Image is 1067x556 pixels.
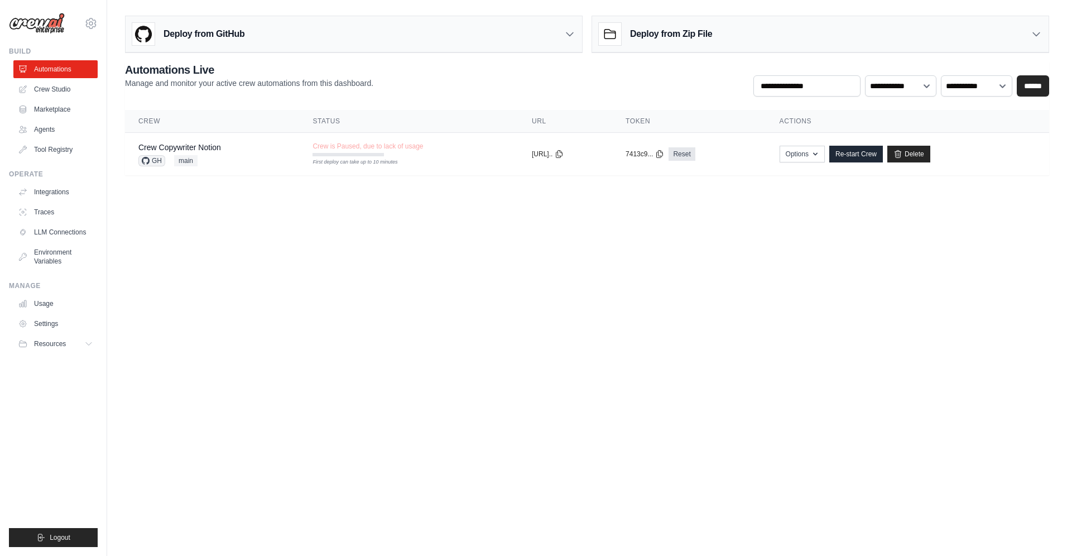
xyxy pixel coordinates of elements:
[174,155,198,166] span: main
[766,110,1049,133] th: Actions
[34,339,66,348] span: Resources
[780,146,825,162] button: Options
[13,223,98,241] a: LLM Connections
[299,110,518,133] th: Status
[829,146,883,162] a: Re-start Crew
[13,121,98,138] a: Agents
[9,528,98,547] button: Logout
[887,146,930,162] a: Delete
[13,203,98,221] a: Traces
[50,533,70,542] span: Logout
[612,110,766,133] th: Token
[313,159,384,166] div: First deploy can take up to 10 minutes
[9,281,98,290] div: Manage
[125,110,299,133] th: Crew
[138,155,165,166] span: GH
[13,60,98,78] a: Automations
[13,141,98,159] a: Tool Registry
[132,23,155,45] img: GitHub Logo
[164,27,244,41] h3: Deploy from GitHub
[13,100,98,118] a: Marketplace
[13,295,98,313] a: Usage
[125,62,373,78] h2: Automations Live
[13,80,98,98] a: Crew Studio
[669,147,695,161] a: Reset
[13,335,98,353] button: Resources
[138,143,221,152] a: Crew Copywriter Notion
[125,78,373,89] p: Manage and monitor your active crew automations from this dashboard.
[313,142,423,151] span: Crew is Paused, due to lack of usage
[518,110,612,133] th: URL
[9,13,65,34] img: Logo
[630,27,712,41] h3: Deploy from Zip File
[9,47,98,56] div: Build
[13,243,98,270] a: Environment Variables
[13,183,98,201] a: Integrations
[9,170,98,179] div: Operate
[13,315,98,333] a: Settings
[626,150,664,159] button: 7413c9...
